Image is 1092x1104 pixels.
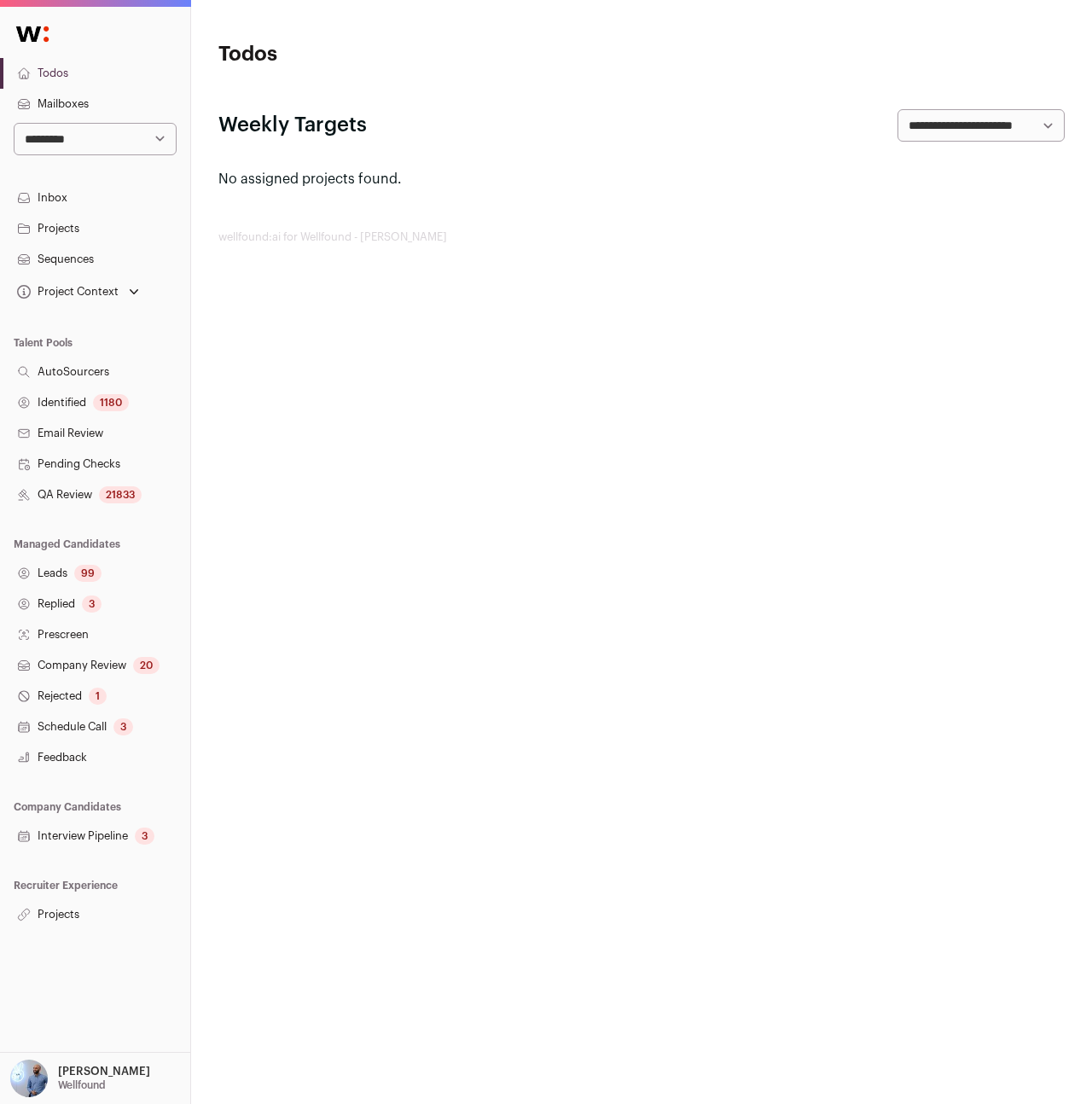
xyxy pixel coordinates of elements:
[14,285,119,299] div: Project Context
[218,41,501,68] h1: Todos
[99,486,142,503] div: 21833
[58,1065,150,1078] p: [PERSON_NAME]
[93,394,129,411] div: 1180
[89,688,107,705] div: 1
[82,596,102,613] div: 3
[14,280,142,304] button: Open dropdown
[135,828,154,845] div: 3
[7,1060,154,1097] button: Open dropdown
[133,657,160,674] div: 20
[218,169,1065,189] p: No assigned projects found.
[74,565,102,582] div: 99
[10,1060,48,1097] img: 97332-medium_jpg
[7,17,58,51] img: Wellfound
[218,230,1065,244] footer: wellfound:ai for Wellfound - [PERSON_NAME]
[58,1078,106,1092] p: Wellfound
[113,718,133,735] div: 3
[218,112,367,139] h2: Weekly Targets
